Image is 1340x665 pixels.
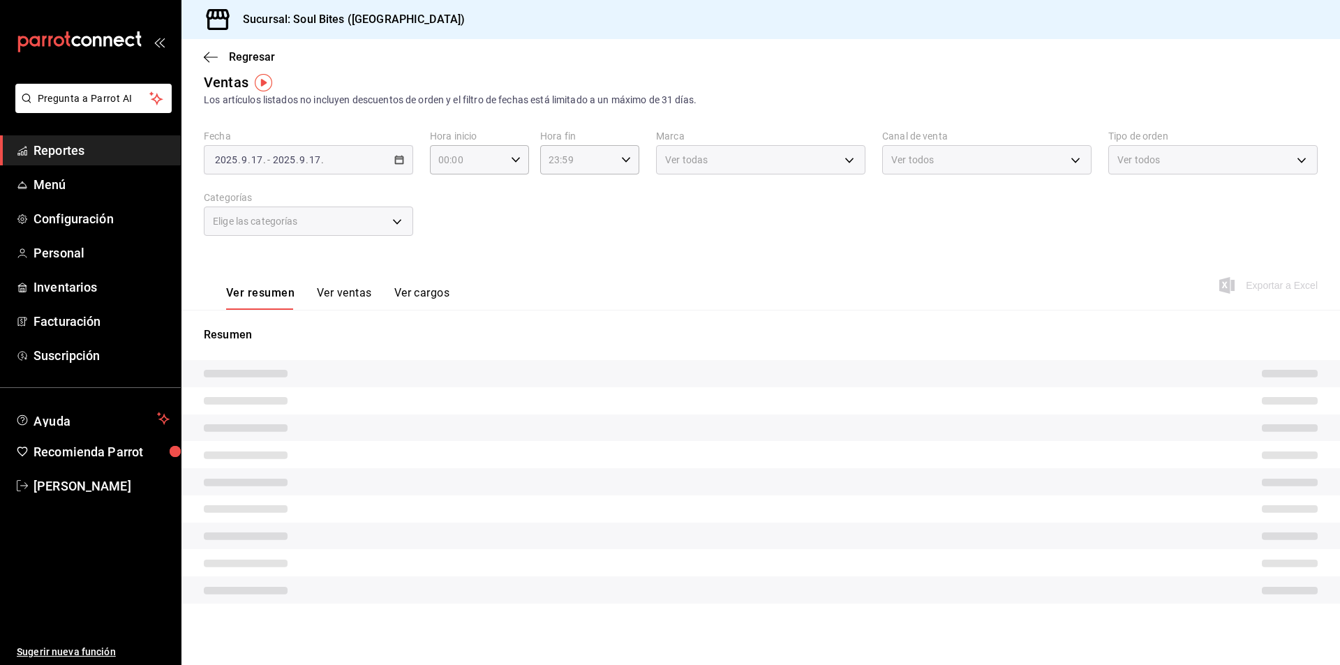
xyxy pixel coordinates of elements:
[656,131,865,141] label: Marca
[882,131,1092,141] label: Canal de venta
[38,91,150,106] span: Pregunta a Parrot AI
[891,153,934,167] span: Ver todos
[251,154,263,165] input: --
[33,244,170,262] span: Personal
[321,154,324,165] span: .
[255,74,272,91] img: Tooltip marker
[272,154,296,165] input: ----
[33,209,170,228] span: Configuración
[665,153,708,167] span: Ver todas
[33,410,151,427] span: Ayuda
[33,312,170,331] span: Facturación
[10,101,172,116] a: Pregunta a Parrot AI
[33,175,170,194] span: Menú
[204,131,413,141] label: Fecha
[33,141,170,160] span: Reportes
[204,93,1318,107] div: Los artículos listados no incluyen descuentos de orden y el filtro de fechas está limitado a un m...
[15,84,172,113] button: Pregunta a Parrot AI
[33,477,170,495] span: [PERSON_NAME]
[154,36,165,47] button: open_drawer_menu
[540,131,639,141] label: Hora fin
[306,154,308,165] span: .
[204,193,413,202] label: Categorías
[317,286,372,310] button: Ver ventas
[204,327,1318,343] p: Resumen
[214,154,238,165] input: ----
[232,11,465,28] h3: Sucursal: Soul Bites ([GEOGRAPHIC_DATA])
[17,645,170,659] span: Sugerir nueva función
[33,442,170,461] span: Recomienda Parrot
[430,131,529,141] label: Hora inicio
[226,286,449,310] div: navigation tabs
[33,346,170,365] span: Suscripción
[263,154,266,165] span: .
[213,214,298,228] span: Elige las categorías
[1108,131,1318,141] label: Tipo de orden
[394,286,450,310] button: Ver cargos
[226,286,295,310] button: Ver resumen
[267,154,270,165] span: -
[296,154,299,165] span: .
[238,154,241,165] span: .
[33,278,170,297] span: Inventarios
[241,154,248,165] input: --
[204,50,275,63] button: Regresar
[299,154,306,165] input: --
[308,154,321,165] input: --
[229,50,275,63] span: Regresar
[1117,153,1160,167] span: Ver todos
[248,154,251,165] span: .
[204,72,248,93] div: Ventas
